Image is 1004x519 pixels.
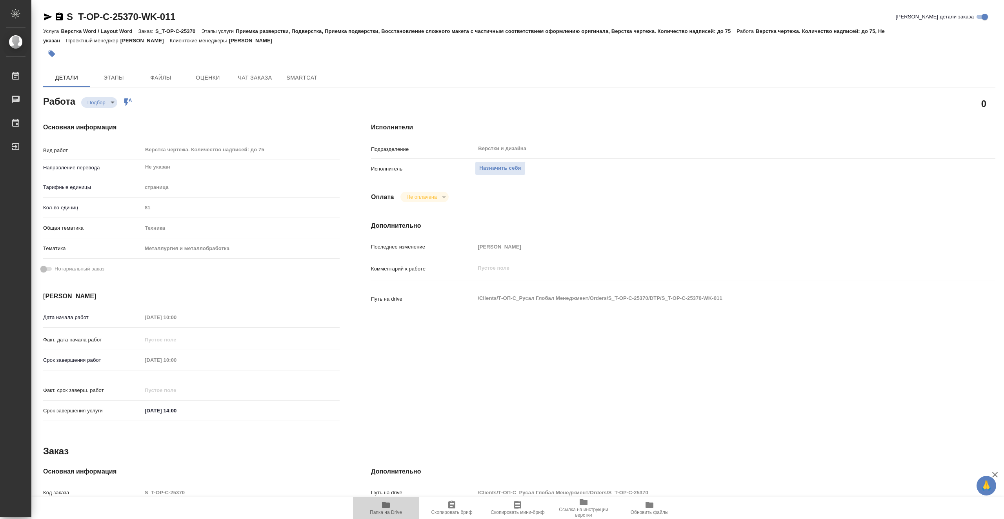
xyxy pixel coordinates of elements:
h2: Заказ [43,445,69,457]
p: Услуга [43,28,61,34]
span: Назначить себя [479,164,521,173]
p: Факт. срок заверш. работ [43,387,142,394]
p: Клиентские менеджеры [170,38,229,44]
p: S_T-OP-C-25370 [155,28,201,34]
p: Этапы услуги [201,28,236,34]
button: Ссылка на инструкции верстки [551,497,617,519]
button: Скопировать ссылку для ЯМессенджера [43,12,53,22]
p: Тарифные единицы [43,183,142,191]
input: Пустое поле [475,487,943,498]
p: Работа [737,28,756,34]
span: SmartCat [283,73,321,83]
button: 🙏 [977,476,996,495]
span: Скопировать бриф [431,510,472,515]
span: Обновить файлы [631,510,669,515]
input: Пустое поле [142,312,211,323]
h4: Оплата [371,192,394,202]
p: Комментарий к работе [371,265,475,273]
span: Оценки [189,73,227,83]
p: Верстка Word / Layout Word [61,28,138,34]
span: Нотариальный заказ [55,265,104,273]
span: Папка на Drive [370,510,402,515]
div: Техника [142,221,340,235]
button: Подбор [85,99,108,106]
span: Файлы [142,73,180,83]
h4: [PERSON_NAME] [43,292,340,301]
p: Общая тематика [43,224,142,232]
input: Пустое поле [475,241,943,252]
h2: Работа [43,94,75,108]
h4: Дополнительно [371,221,995,230]
h4: Исполнители [371,123,995,132]
span: Этапы [95,73,133,83]
button: Добавить тэг [43,45,60,62]
p: Факт. дата начала работ [43,336,142,344]
h4: Основная информация [43,467,340,476]
a: S_T-OP-C-25370-WK-011 [67,11,175,22]
span: Ссылка на инструкции верстки [555,507,612,518]
input: ✎ Введи что-нибудь [142,405,211,416]
button: Назначить себя [475,162,525,175]
p: Срок завершения услуги [43,407,142,415]
p: Направление перевода [43,164,142,172]
button: Скопировать бриф [419,497,485,519]
button: Не оплачена [404,194,439,200]
span: Детали [48,73,85,83]
input: Пустое поле [142,385,211,396]
p: Путь на drive [371,295,475,303]
p: Последнее изменение [371,243,475,251]
div: Подбор [81,97,117,108]
p: Исполнитель [371,165,475,173]
h4: Дополнительно [371,467,995,476]
p: [PERSON_NAME] [229,38,278,44]
h2: 0 [981,97,986,110]
p: Приемка разверстки, Подверстка, Приемка подверстки, Восстановление сложного макета с частичным со... [236,28,737,34]
button: Скопировать ссылку [55,12,64,22]
p: Заказ: [138,28,155,34]
p: Тематика [43,245,142,252]
p: Код заказа [43,489,142,497]
span: [PERSON_NAME] детали заказа [896,13,974,21]
button: Обновить файлы [617,497,682,519]
div: Подбор [400,192,449,202]
p: Дата начала работ [43,314,142,321]
input: Пустое поле [142,334,211,345]
p: Кол-во единиц [43,204,142,212]
div: Металлургия и металлобработка [142,242,340,255]
p: Подразделение [371,145,475,153]
button: Папка на Drive [353,497,419,519]
p: Срок завершения работ [43,356,142,364]
textarea: /Clients/Т-ОП-С_Русал Глобал Менеджмент/Orders/S_T-OP-C-25370/DTP/S_T-OP-C-25370-WK-011 [475,292,943,305]
span: Скопировать мини-бриф [491,510,544,515]
p: Путь на drive [371,489,475,497]
input: Пустое поле [142,487,340,498]
span: Чат заказа [236,73,274,83]
p: Вид работ [43,147,142,154]
div: страница [142,181,340,194]
h4: Основная информация [43,123,340,132]
span: 🙏 [980,477,993,494]
input: Пустое поле [142,202,340,213]
button: Скопировать мини-бриф [485,497,551,519]
input: Пустое поле [142,354,211,366]
p: Проектный менеджер [66,38,120,44]
p: [PERSON_NAME] [120,38,170,44]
